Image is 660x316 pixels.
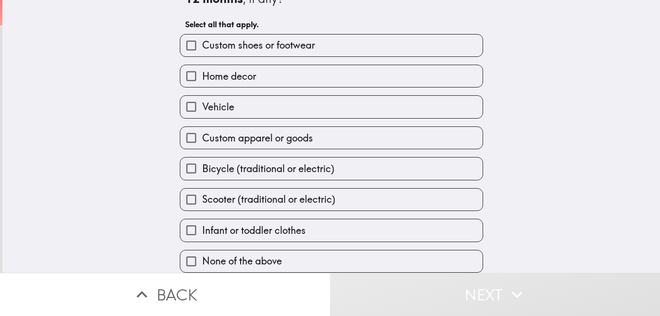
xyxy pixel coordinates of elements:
span: Bicycle (traditional or electric) [202,162,334,176]
button: None of the above [180,250,483,272]
button: Vehicle [180,96,483,118]
button: Next [330,273,660,316]
button: Scooter (traditional or electric) [180,189,483,211]
span: Custom shoes or footwear [202,38,315,52]
button: Home decor [180,65,483,87]
button: Custom shoes or footwear [180,35,483,56]
span: Scooter (traditional or electric) [202,193,335,206]
span: Home decor [202,70,256,83]
button: Custom apparel or goods [180,127,483,149]
button: Bicycle (traditional or electric) [180,158,483,179]
h6: Select all that apply. [185,19,478,30]
span: Infant or toddler clothes [202,224,306,237]
button: Infant or toddler clothes [180,219,483,241]
span: None of the above [202,254,282,268]
span: Custom apparel or goods [202,131,313,145]
span: Vehicle [202,100,234,114]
